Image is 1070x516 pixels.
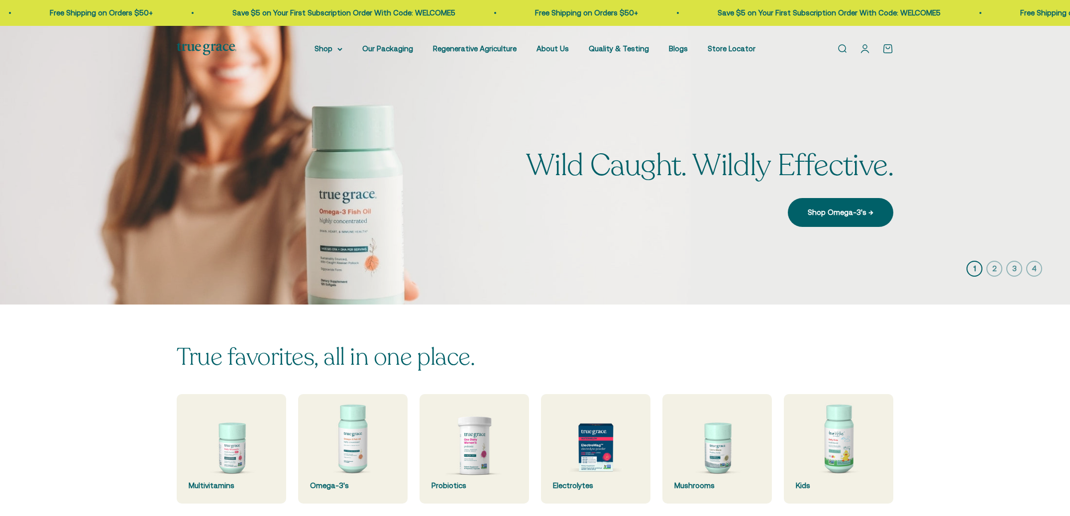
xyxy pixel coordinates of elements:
button: 1 [966,261,982,277]
a: Our Packaging [362,44,413,53]
div: Kids [796,480,881,492]
p: Save $5 on Your First Subscription Order With Code: WELCOME5 [715,7,938,19]
div: Multivitamins [189,480,274,492]
a: Regenerative Agriculture [433,44,517,53]
a: About Us [536,44,569,53]
div: Electrolytes [553,480,639,492]
a: Shop Omega-3's → [788,198,893,227]
a: Quality & Testing [589,44,649,53]
a: Multivitamins [177,394,286,504]
div: Probiotics [431,480,517,492]
p: Save $5 on Your First Subscription Order With Code: WELCOME5 [230,7,453,19]
a: Kids [784,394,893,504]
a: Probiotics [420,394,529,504]
a: Mushrooms [662,394,772,504]
div: Omega-3's [310,480,396,492]
div: Mushrooms [674,480,760,492]
button: 4 [1026,261,1042,277]
summary: Shop [315,43,342,55]
a: Free Shipping on Orders $50+ [47,8,150,17]
split-lines: Wild Caught. Wildly Effective. [526,145,893,186]
a: Free Shipping on Orders $50+ [533,8,636,17]
split-lines: True favorites, all in one place. [177,341,475,373]
button: 3 [1006,261,1022,277]
a: Blogs [669,44,688,53]
button: 2 [986,261,1002,277]
a: Electrolytes [541,394,650,504]
a: Store Locator [708,44,755,53]
a: Omega-3's [298,394,408,504]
